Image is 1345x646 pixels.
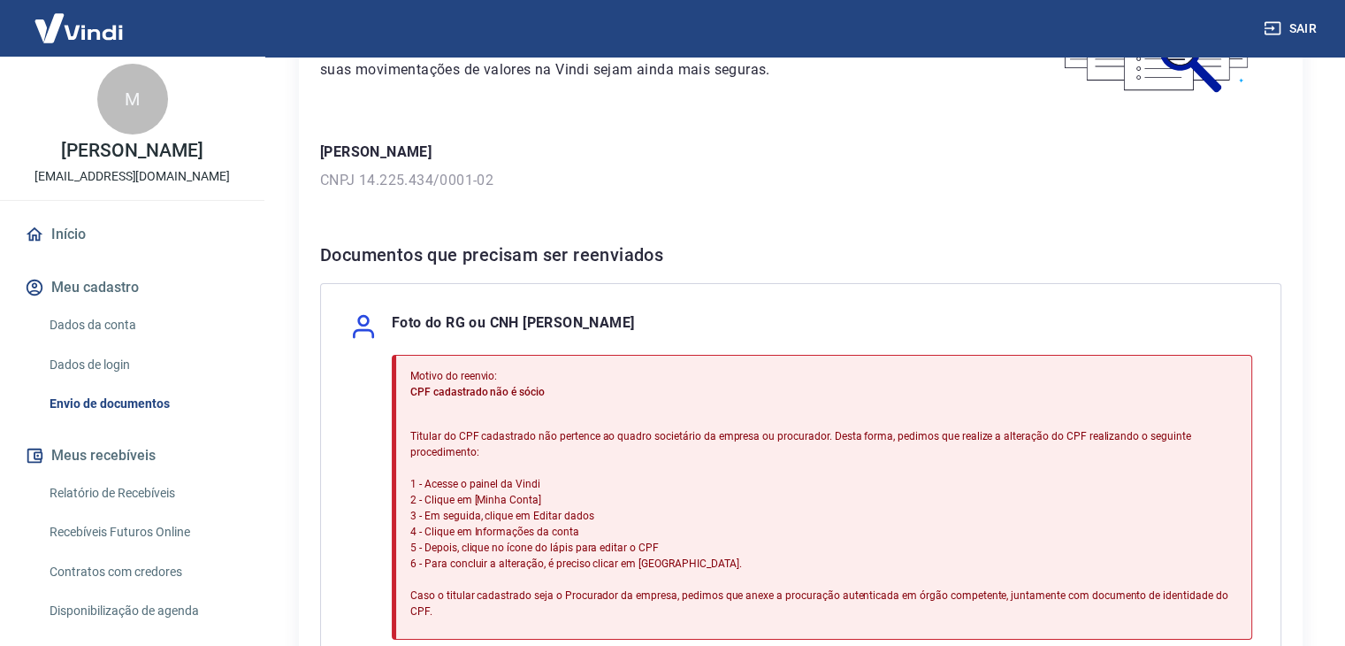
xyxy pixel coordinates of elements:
[320,38,992,81] p: Este envio serve como comprovação de dados e atende as exigências de órgãos reguladores para que ...
[21,215,243,254] a: Início
[42,307,243,343] a: Dados da conta
[61,142,203,160] p: [PERSON_NAME]
[320,241,1281,269] h6: Documentos que precisam ser reenviados
[34,167,230,186] p: [EMAIL_ADDRESS][DOMAIN_NAME]
[42,554,243,590] a: Contratos com credores
[42,593,243,629] a: Disponibilização de agenda
[97,64,168,135] div: M
[349,312,378,341] img: user.af206f65c40a7206969b71a29f56cfb7.svg
[1260,12,1324,45] button: Sair
[21,436,243,475] button: Meus recebíveis
[42,347,243,383] a: Dados de login
[320,142,1281,163] p: [PERSON_NAME]
[42,514,243,550] a: Recebíveis Futuros Online
[392,312,634,341] p: Foto do RG ou CNH [PERSON_NAME]
[320,170,1281,191] p: CNPJ 14.225.434/0001-02
[42,386,243,422] a: Envio de documentos
[42,475,243,511] a: Relatório de Recebíveis
[21,268,243,307] button: Meu cadastro
[410,428,1237,619] p: Titular do CPF cadastrado não pertence ao quadro societário da empresa ou procurador. Desta forma...
[21,1,136,55] img: Vindi
[410,386,545,398] span: CPF cadastrado não é sócio
[410,368,1237,384] p: Motivo do reenvio:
